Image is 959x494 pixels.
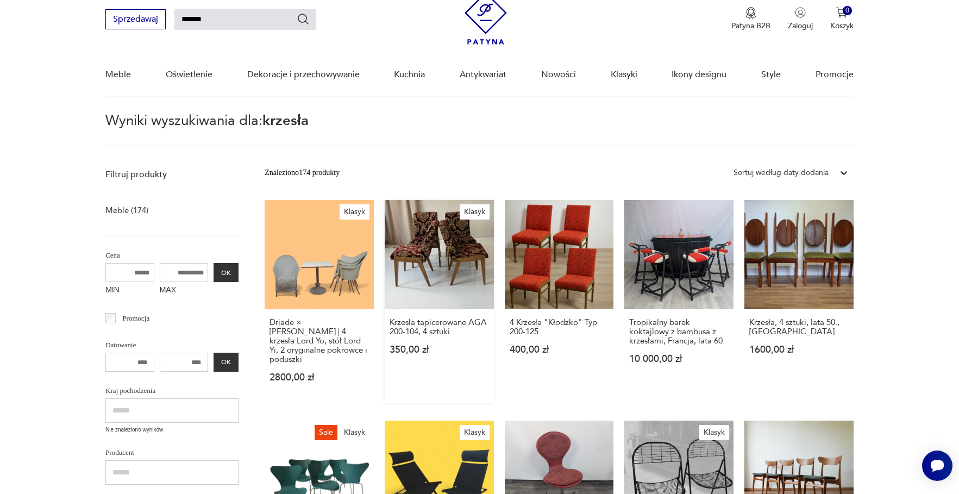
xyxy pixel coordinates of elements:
[629,318,729,346] h3: Tropikalny barek koktajlowy z bambusa z krzesłami, Francja, lata 60.
[541,54,576,96] a: Nowości
[265,167,340,179] div: Znaleziono 174 produkty
[611,54,637,96] a: Klasyki
[922,451,952,481] iframe: Smartsupp widget button
[297,12,310,26] button: Szukaj
[105,9,166,29] button: Sprzedawaj
[160,282,209,299] label: MAX
[265,200,374,403] a: KlasykDriade × Philippe Starck | 4 krzesła Lord Yo, stół Lord Yi, 2 oryginalne pokrowce i poduszk...
[247,54,360,96] a: Dekoracje i przechowywanie
[830,21,854,31] p: Koszyk
[105,282,154,299] label: MIN
[105,16,166,24] a: Sprzedawaj
[105,203,148,218] a: Meble (174)
[505,200,614,403] a: 4 Krzesła "Kłodzko" Typ 200-1254 Krzesła "Kłodzko" Typ 200-125400,00 zł
[390,345,489,354] p: 350,00 zł
[510,345,609,354] p: 400,00 zł
[731,7,770,31] a: Ikona medaluPatyna B2B
[629,354,729,364] p: 10 000,00 zł
[788,7,813,31] button: Zaloguj
[510,318,609,336] h3: 4 Krzesła "Kłodzko" Typ 200-125
[269,373,369,382] p: 2800,00 zł
[390,318,489,336] h3: Krzesła tapicerowane AGA 200-104, 4 sztuki
[795,7,806,18] img: Ikonka użytkownika
[843,6,852,15] div: 0
[105,385,239,397] p: Kraj pochodzenia
[105,114,854,146] p: Wyniki wyszukiwania dla:
[672,54,726,96] a: Ikony designu
[761,54,781,96] a: Style
[105,249,239,261] p: Cena
[105,447,239,459] p: Producent
[105,426,239,434] p: Nie znaleziono wyników
[744,200,854,403] a: Krzesła, 4 sztuki, lata 50., PolskaKrzesła, 4 sztuki, lata 50., [GEOGRAPHIC_DATA]1600,00 zł
[731,7,770,31] button: Patyna B2B
[745,7,756,19] img: Ikona medalu
[214,263,239,282] button: OK
[166,54,212,96] a: Oświetlenie
[624,200,734,403] a: Tropikalny barek koktajlowy z bambusa z krzesłami, Francja, lata 60.Tropikalny barek koktajlowy z...
[105,54,131,96] a: Meble
[830,7,854,31] button: 0Koszyk
[214,353,239,372] button: OK
[788,21,813,31] p: Zaloguj
[394,54,425,96] a: Kuchnia
[734,167,829,179] div: Sortuj według daty dodania
[749,318,849,336] h3: Krzesła, 4 sztuki, lata 50., [GEOGRAPHIC_DATA]
[262,111,309,130] span: krzesła
[816,54,854,96] a: Promocje
[460,54,506,96] a: Antykwariat
[269,318,369,364] h3: Driade × [PERSON_NAME] | 4 krzesła Lord Yo, stół Lord Yi, 2 oryginalne pokrowce i poduszki
[122,312,149,324] p: Promocja
[385,200,494,403] a: KlasykKrzesła tapicerowane AGA 200-104, 4 sztukiKrzesła tapicerowane AGA 200-104, 4 sztuki350,00 zł
[105,339,239,351] p: Datowanie
[105,168,239,180] p: Filtruj produkty
[749,345,849,354] p: 1600,00 zł
[836,7,847,18] img: Ikona koszyka
[731,21,770,31] p: Patyna B2B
